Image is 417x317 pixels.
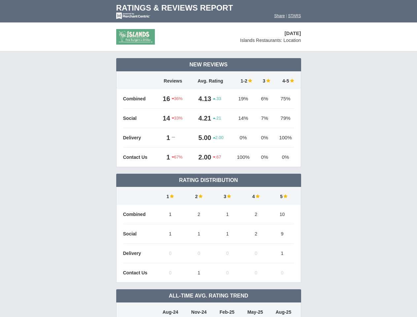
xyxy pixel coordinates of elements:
td: All-Time Avg. Rating Trend [116,289,301,302]
span: .21 [213,115,221,121]
span: 0 [255,270,257,275]
td: 2 [185,187,213,205]
td: 1 [213,224,242,244]
td: New Reviews [116,58,301,71]
td: 0% [256,128,274,148]
td: Delivery [123,244,156,263]
img: mc-powered-by-logo-white-103.png [116,13,150,19]
span: 2.00 [213,135,224,141]
td: 2 [185,205,213,224]
td: 10 [270,205,294,224]
span: 0 [255,251,257,256]
td: 6% [256,89,274,109]
td: 7% [256,109,274,128]
td: 19% [231,89,256,109]
td: 4 [242,187,270,205]
span: 0 [281,270,284,275]
td: 1 [270,244,294,263]
td: 14% [231,109,256,128]
td: 1 [213,205,242,224]
td: Reviews [156,71,190,89]
td: Rating Distribution [116,174,301,187]
td: 16 [156,89,172,109]
span: 0 [169,270,172,275]
span: 0 [226,251,229,256]
span: 67% [172,154,183,160]
span: 0 [169,251,172,256]
img: star-full-15.png [283,194,288,198]
a: Share [274,14,285,18]
td: Avg. Rating [190,71,231,89]
img: star-full-15.png [265,78,270,83]
img: star-full-15.png [255,194,260,198]
img: stars-islands-logo-50.png [116,29,155,45]
span: 0 [197,251,200,256]
td: 1 [156,128,172,148]
td: Combined [123,89,156,109]
td: 4.21 [190,109,213,128]
td: 2.00 [190,148,213,167]
td: 2 [242,224,270,244]
td: 100% [231,148,256,167]
span: .67 [213,154,221,160]
td: 1 [185,224,213,244]
td: 1 [156,148,172,167]
td: Contact Us [123,263,156,283]
img: star-full-15.png [198,194,203,198]
td: Social [123,224,156,244]
a: STARS [288,14,301,18]
span: .33 [213,96,221,102]
span: 36% [172,96,183,102]
td: 3 [213,187,242,205]
td: 79% [274,109,294,128]
td: 2 [242,205,270,224]
td: 1-2 [231,71,256,89]
span: Islands Restaurants: Location [240,38,301,43]
td: 0% [231,128,256,148]
td: 1 [156,205,185,224]
img: star-full-15.png [289,78,294,83]
td: 9 [270,224,294,244]
td: Combined [123,205,156,224]
img: star-full-15.png [226,194,231,198]
td: 75% [274,89,294,109]
td: 4.13 [190,89,213,109]
td: Delivery [123,128,156,148]
img: star-full-15.png [247,78,252,83]
td: 1 [185,263,213,283]
td: 5.00 [190,128,213,148]
td: 1 [156,187,185,205]
td: Social [123,109,156,128]
span: 0 [226,270,229,275]
td: Contact Us [123,148,156,167]
td: 4-5 [274,71,294,89]
span: [DATE] [285,30,301,36]
span: 33% [172,115,183,121]
span: | [286,14,287,18]
td: 5 [270,187,294,205]
td: 3 [256,71,274,89]
img: star-full-15.png [169,194,174,198]
td: 14 [156,109,172,128]
td: 0% [274,148,294,167]
td: 0% [256,148,274,167]
td: 1 [156,224,185,244]
td: 100% [274,128,294,148]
